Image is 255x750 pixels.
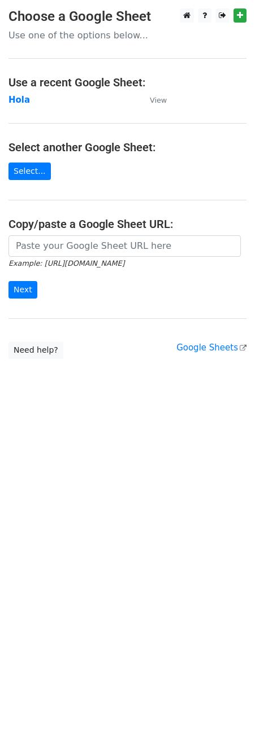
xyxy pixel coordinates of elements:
[8,163,51,180] a: Select...
[150,96,167,104] small: View
[8,29,247,41] p: Use one of the options below...
[176,343,247,353] a: Google Sheets
[8,259,124,267] small: Example: [URL][DOMAIN_NAME]
[8,95,30,105] a: Hola
[8,341,63,359] a: Need help?
[8,141,247,154] h4: Select another Google Sheet:
[8,8,247,25] h3: Choose a Google Sheet
[8,76,247,89] h4: Use a recent Google Sheet:
[139,95,167,105] a: View
[8,281,37,299] input: Next
[8,217,247,231] h4: Copy/paste a Google Sheet URL:
[8,235,241,257] input: Paste your Google Sheet URL here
